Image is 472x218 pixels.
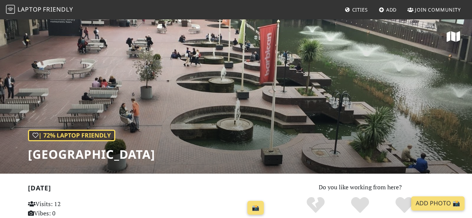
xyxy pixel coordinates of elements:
[28,130,115,142] div: | 72% Laptop Friendly
[294,196,338,215] div: No
[43,5,73,13] span: Friendly
[18,5,42,13] span: Laptop
[247,201,264,215] a: 📸
[376,3,400,16] a: Add
[338,196,382,215] div: Yes
[411,196,465,211] a: Add Photo 📸
[6,5,15,14] img: LaptopFriendly
[404,3,464,16] a: Join Community
[342,3,371,16] a: Cities
[352,6,368,13] span: Cities
[382,196,426,215] div: Definitely!
[6,3,73,16] a: LaptopFriendly LaptopFriendly
[28,147,155,161] h1: [GEOGRAPHIC_DATA]
[415,6,461,13] span: Join Community
[386,6,397,13] span: Add
[28,184,267,195] h2: [DATE]
[276,183,444,192] p: Do you like working from here?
